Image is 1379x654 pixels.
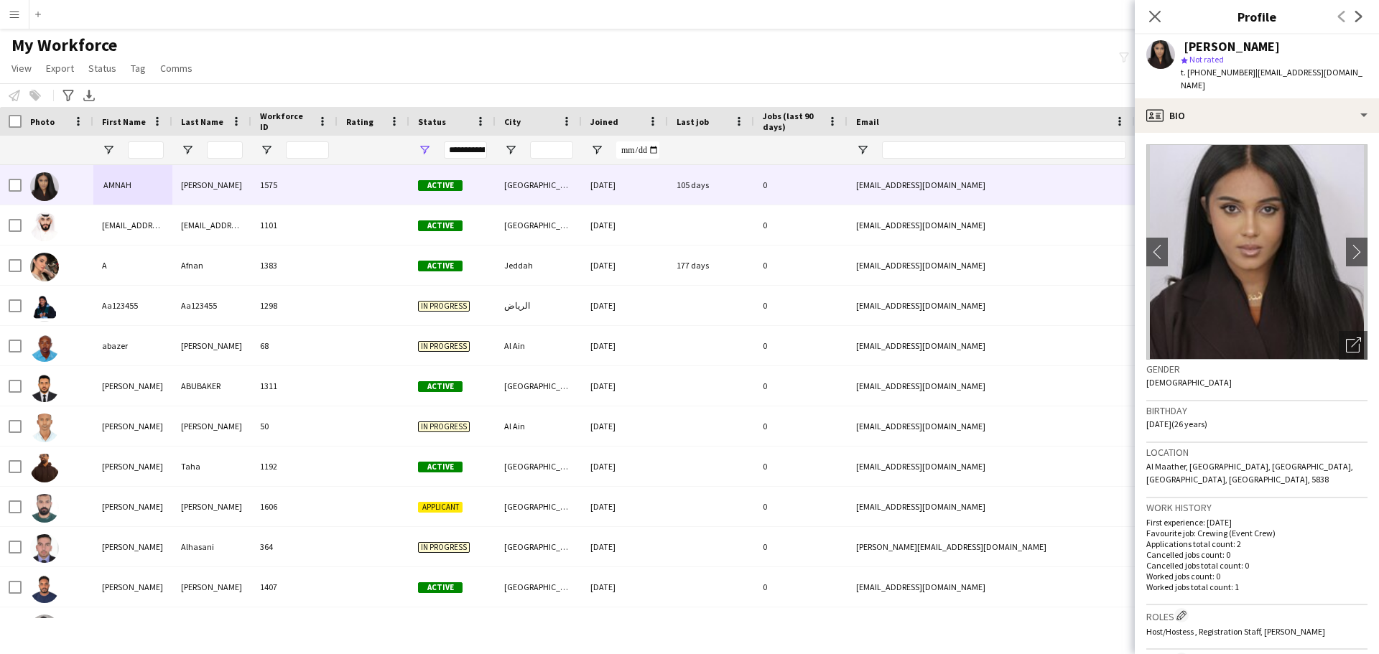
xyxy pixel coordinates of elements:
div: 0 [754,205,848,245]
span: In progress [418,301,470,312]
span: Not rated [1189,54,1224,65]
div: [EMAIL_ADDRESS][DOMAIN_NAME] [848,286,1135,325]
div: [GEOGRAPHIC_DATA] [496,165,582,205]
span: Active [418,462,463,472]
div: 0 [754,447,848,486]
div: [EMAIL_ADDRESS][DOMAIN_NAME] [93,205,172,245]
span: Active [418,582,463,593]
h3: Gender [1146,363,1368,375]
span: Last job [677,116,709,127]
div: [EMAIL_ADDRESS][DOMAIN_NAME] [848,447,1135,486]
div: Taha [172,447,251,486]
p: First experience: [DATE] [1146,517,1368,528]
div: [EMAIL_ADDRESS][DOMAIN_NAME] [848,487,1135,526]
span: t. [PHONE_NUMBER] [1181,67,1255,78]
div: 68 [251,326,338,365]
img: ABDALLA ABUBAKER [30,373,59,402]
div: Aa123455 [93,286,172,325]
span: In progress [418,421,470,432]
button: Open Filter Menu [504,144,517,157]
div: ABUBAKER [172,366,251,406]
p: Worked jobs total count: 1 [1146,581,1368,592]
div: [PERSON_NAME] [93,406,172,446]
div: [PERSON_NAME] [93,447,172,486]
span: Comms [160,62,192,75]
span: Tag [131,62,146,75]
span: [DEMOGRAPHIC_DATA] [1146,377,1232,388]
span: Export [46,62,74,75]
span: City [504,116,521,127]
span: Rating [346,116,373,127]
p: Favourite job: Crewing (Event Crew) [1146,528,1368,538]
h3: Location [1146,446,1368,459]
div: [DATE] [582,286,668,325]
div: [PERSON_NAME] [93,527,172,566]
input: Last Name Filter Input [207,141,243,159]
span: | [EMAIL_ADDRESS][DOMAIN_NAME] [1181,67,1362,90]
div: 1606 [251,487,338,526]
div: Abufarhana [172,607,251,647]
div: [GEOGRAPHIC_DATA] [496,447,582,486]
img: 3khaled7@gmail.com 3khaled7@gmail.com [30,212,59,241]
span: Active [418,220,463,231]
div: 0 [754,527,848,566]
div: [DATE] [582,447,668,486]
div: 364 [251,527,338,566]
span: View [11,62,32,75]
img: ‏ AMNAH IDRIS [30,172,59,201]
div: [DATE] [582,607,668,647]
span: Active [418,381,463,392]
p: Cancelled jobs total count: 0 [1146,560,1368,571]
div: 50 [251,406,338,446]
span: In progress [418,542,470,553]
a: Export [40,59,80,78]
div: الرياض [496,286,582,325]
img: Abdalla Taha [30,454,59,482]
div: ‏ AMNAH [93,165,172,205]
div: [EMAIL_ADDRESS][DOMAIN_NAME] [848,205,1135,245]
img: Aa123455 Aa123455 [30,293,59,322]
div: 0 [754,607,848,647]
span: Photo [30,116,55,127]
span: Email [856,116,879,127]
button: Open Filter Menu [102,144,115,157]
div: 0 [754,165,848,205]
span: Active [418,261,463,271]
div: 0 [754,326,848,365]
div: [EMAIL_ADDRESS][DOMAIN_NAME] [172,205,251,245]
div: [DATE] [582,487,668,526]
h3: Birthday [1146,404,1368,417]
div: [PERSON_NAME] [172,487,251,526]
app-action-btn: Export XLSX [80,87,98,104]
div: [GEOGRAPHIC_DATA] [496,205,582,245]
span: Applicant [418,502,463,513]
div: 1407 [251,567,338,607]
div: [DATE] [582,567,668,607]
app-action-btn: Advanced filters [60,87,77,104]
div: 1311 [251,366,338,406]
button: Open Filter Menu [260,144,273,157]
div: [DATE] [582,246,668,285]
div: 177 days [668,246,754,285]
div: [EMAIL_ADDRESS][DOMAIN_NAME] [848,607,1135,647]
span: Last Name [181,116,223,127]
div: [EMAIL_ADDRESS][DOMAIN_NAME] [848,366,1135,406]
h3: Profile [1135,7,1379,26]
div: Aa123455 [172,286,251,325]
div: 1101 [251,205,338,245]
span: My Workforce [11,34,117,56]
div: 0 [754,487,848,526]
div: [PERSON_NAME] [93,487,172,526]
div: ‏ [PERSON_NAME] [1181,40,1280,53]
div: [GEOGRAPHIC_DATA] [496,567,582,607]
div: 105 days [668,165,754,205]
input: City Filter Input [530,141,573,159]
div: [GEOGRAPHIC_DATA] [496,607,582,647]
button: Open Filter Menu [418,144,431,157]
button: Open Filter Menu [181,144,194,157]
div: [EMAIL_ADDRESS][DOMAIN_NAME] [848,406,1135,446]
div: [DATE] [582,326,668,365]
div: [DATE] [582,366,668,406]
span: [DATE] (26 years) [1146,419,1207,429]
span: Host/Hostess , Registration Staff, [PERSON_NAME] [1146,626,1325,637]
